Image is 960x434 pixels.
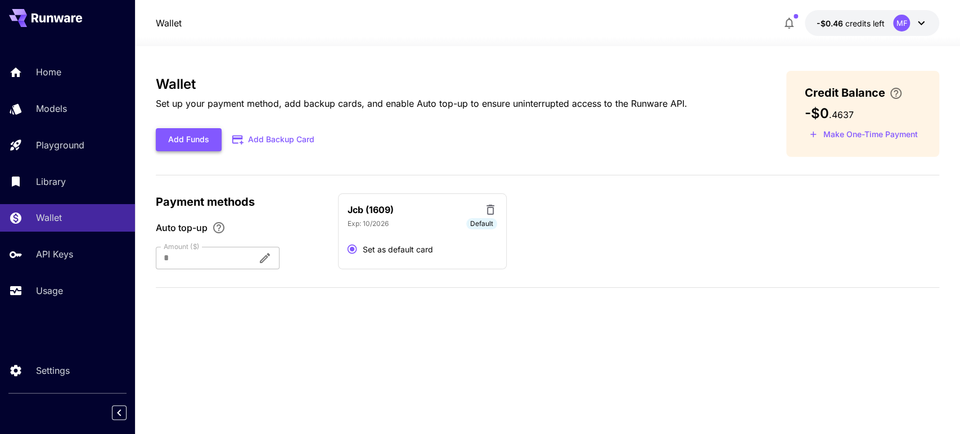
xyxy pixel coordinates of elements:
[36,175,66,188] p: Library
[36,364,70,377] p: Settings
[156,128,222,151] button: Add Funds
[816,19,845,28] span: -$0.46
[36,65,61,79] p: Home
[828,109,853,120] span: . 4637
[36,284,63,297] p: Usage
[466,219,497,229] span: Default
[120,403,135,423] div: Collapse sidebar
[845,19,884,28] span: credits left
[363,243,433,255] span: Set as default card
[36,211,62,224] p: Wallet
[36,138,84,152] p: Playground
[804,84,885,101] span: Credit Balance
[156,97,687,110] p: Set up your payment method, add backup cards, and enable Auto top-up to ensure uninterrupted acce...
[156,193,324,210] p: Payment methods
[816,17,884,29] div: -$0.4637
[893,15,910,31] div: MF
[348,203,394,216] p: Jcb (1609)
[348,219,389,229] p: Exp: 10/2026
[156,16,182,30] a: Wallet
[36,102,67,115] p: Models
[885,87,907,100] button: Enter your card details and choose an Auto top-up amount to avoid service interruptions. We'll au...
[36,247,73,261] p: API Keys
[805,10,939,36] button: -$0.4637MF
[156,16,182,30] nav: breadcrumb
[164,242,200,251] label: Amount ($)
[208,221,230,234] button: Enable Auto top-up to ensure uninterrupted service. We'll automatically bill the chosen amount wh...
[804,126,922,143] button: Make a one-time, non-recurring payment
[222,129,326,151] button: Add Backup Card
[112,405,127,420] button: Collapse sidebar
[156,221,208,234] span: Auto top-up
[804,105,828,121] span: -$0
[156,76,687,92] h3: Wallet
